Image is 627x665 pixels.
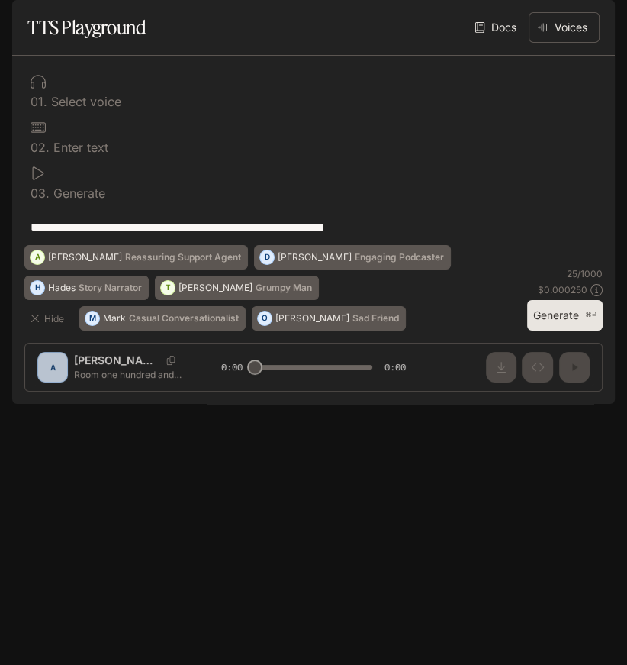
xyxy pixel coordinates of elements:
button: D[PERSON_NAME]Engaging Podcaster [254,245,451,270]
p: 0 2 . [31,141,50,153]
div: H [31,276,44,300]
p: Enter text [50,141,108,153]
p: [PERSON_NAME] [48,253,122,262]
a: Docs [471,12,522,43]
p: 0 1 . [31,95,47,108]
div: T [161,276,175,300]
button: A[PERSON_NAME]Reassuring Support Agent [24,245,248,270]
p: Hades [48,283,76,292]
div: O [258,306,272,331]
p: Grumpy Man [256,283,312,292]
div: M [85,306,99,331]
button: Voices [529,12,600,43]
h1: TTS Playground [27,12,146,43]
p: Story Narrator [79,283,142,292]
p: [PERSON_NAME] [178,283,252,292]
p: Generate [50,187,105,199]
p: [PERSON_NAME] [275,314,349,323]
div: D [260,245,274,270]
p: Casual Conversationalist [129,314,239,323]
p: Mark [103,314,126,323]
button: O[PERSON_NAME]Sad Friend [252,306,406,331]
button: Generate⌘⏎ [527,300,603,331]
p: Reassuring Support Agent [125,253,241,262]
button: T[PERSON_NAME]Grumpy Man [155,276,319,300]
p: ⌘⏎ [585,311,596,320]
p: [PERSON_NAME] [278,253,352,262]
p: 0 3 . [31,187,50,199]
button: MMarkCasual Conversationalist [79,306,246,331]
button: HHadesStory Narrator [24,276,149,300]
p: Sad Friend [352,314,399,323]
button: Hide [24,306,73,331]
p: Select voice [47,95,121,108]
div: A [31,245,44,270]
p: Engaging Podcaster [355,253,444,262]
